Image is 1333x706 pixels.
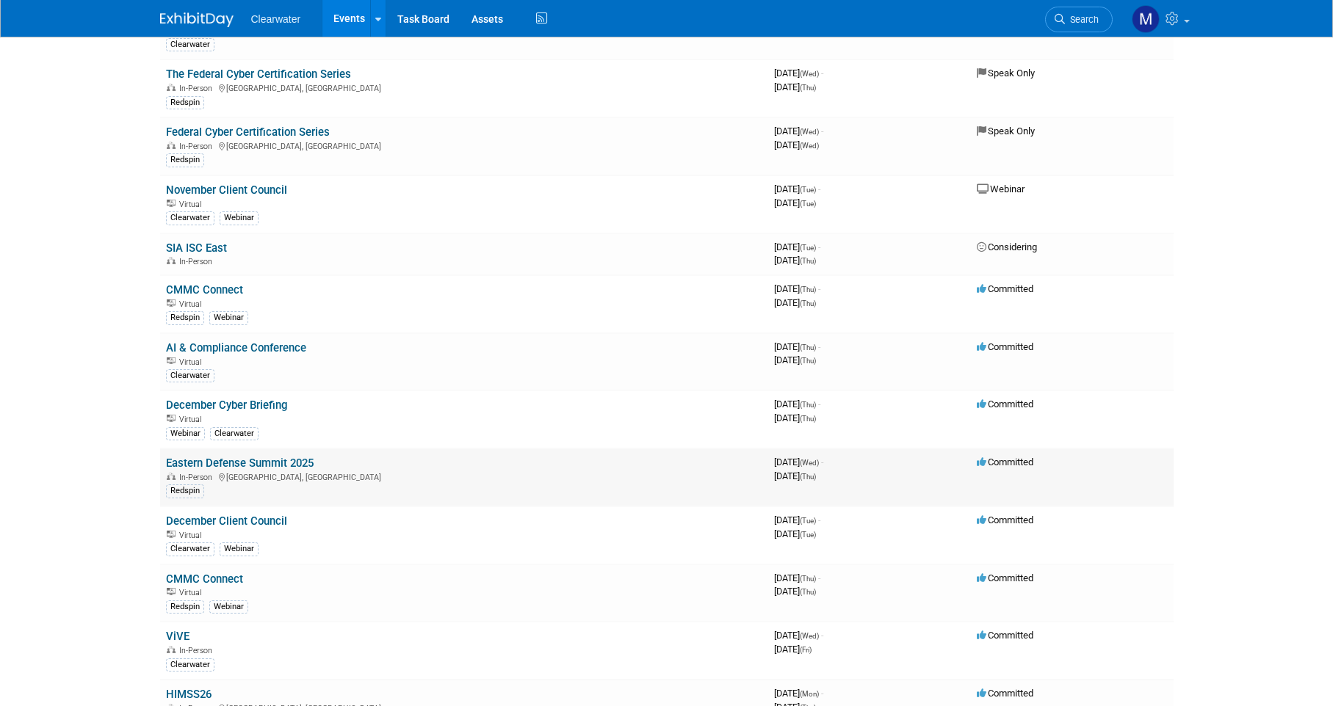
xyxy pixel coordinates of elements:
[800,517,816,525] span: (Tue)
[800,257,816,265] span: (Thu)
[818,341,820,352] span: -
[179,646,217,655] span: In-Person
[774,470,816,481] span: [DATE]
[166,658,214,672] div: Clearwater
[166,470,762,482] div: [GEOGRAPHIC_DATA], [GEOGRAPHIC_DATA]
[774,630,823,641] span: [DATE]
[166,369,214,382] div: Clearwater
[800,415,816,423] span: (Thu)
[209,311,248,324] div: Webinar
[774,197,816,208] span: [DATE]
[774,68,823,79] span: [DATE]
[167,473,176,480] img: In-Person Event
[774,514,820,525] span: [DATE]
[774,125,823,137] span: [DATE]
[977,68,1035,79] span: Speak Only
[774,255,816,266] span: [DATE]
[209,600,248,614] div: Webinar
[167,357,176,365] img: Virtual Event
[220,542,259,556] div: Webinar
[166,38,214,51] div: Clearwater
[167,84,176,91] img: In-Person Event
[821,688,823,699] span: -
[166,630,189,643] a: ViVE
[179,357,206,367] span: Virtual
[977,283,1033,294] span: Committed
[774,354,816,365] span: [DATE]
[800,459,819,467] span: (Wed)
[800,70,819,78] span: (Wed)
[179,200,206,209] span: Virtual
[818,572,820,583] span: -
[166,96,204,109] div: Redspin
[774,139,819,150] span: [DATE]
[179,299,206,309] span: Virtual
[800,473,816,481] span: (Thu)
[166,153,204,167] div: Redspin
[800,200,816,208] span: (Tue)
[800,632,819,640] span: (Wed)
[166,572,243,586] a: CMMC Connect
[800,128,819,136] span: (Wed)
[774,341,820,352] span: [DATE]
[800,531,816,539] span: (Tue)
[1132,5,1160,33] img: Monica Pastor
[210,427,259,440] div: Clearwater
[1065,14,1099,25] span: Search
[774,456,823,467] span: [DATE]
[166,125,330,139] a: Federal Cyber Certification Series
[818,283,820,294] span: -
[800,588,816,596] span: (Thu)
[774,528,816,539] span: [DATE]
[167,257,176,264] img: In-Person Event
[800,299,816,307] span: (Thu)
[166,81,762,93] div: [GEOGRAPHIC_DATA], [GEOGRAPHIC_DATA]
[800,646,812,654] span: (Fri)
[179,473,217,482] span: In-Person
[167,646,176,653] img: In-Person Event
[800,343,816,352] span: (Thu)
[166,211,214,225] div: Clearwater
[800,285,816,294] span: (Thu)
[774,183,820,194] span: [DATE]
[800,84,816,92] span: (Thu)
[179,84,217,93] span: In-Person
[818,183,820,194] span: -
[800,357,816,365] span: (Thu)
[821,456,823,467] span: -
[166,399,287,412] a: December Cyber Briefing
[818,241,820,252] span: -
[774,586,816,597] span: [DATE]
[166,542,214,556] div: Clearwater
[220,211,259,225] div: Webinar
[977,514,1033,525] span: Committed
[167,142,176,149] img: In-Person Event
[800,186,816,194] span: (Tue)
[774,644,812,655] span: [DATE]
[166,600,204,614] div: Redspin
[774,81,816,92] span: [DATE]
[977,456,1033,467] span: Committed
[166,241,227,255] a: SIA ISC East
[774,241,820,252] span: [DATE]
[818,514,820,525] span: -
[774,572,820,583] span: [DATE]
[818,399,820,410] span: -
[166,283,243,296] a: CMMC Connect
[977,241,1037,252] span: Considering
[166,139,762,151] div: [GEOGRAPHIC_DATA], [GEOGRAPHIC_DATA]
[179,588,206,597] span: Virtual
[167,299,176,307] img: Virtual Event
[166,456,314,470] a: Eastern Defense Summit 2025
[179,257,217,266] span: In-Person
[167,200,176,207] img: Virtual Event
[167,588,176,595] img: Virtual Event
[166,427,205,440] div: Webinar
[821,125,823,137] span: -
[179,415,206,424] span: Virtual
[821,630,823,641] span: -
[167,415,176,422] img: Virtual Event
[977,688,1033,699] span: Committed
[774,412,816,423] span: [DATE]
[166,688,212,701] a: HIMSS26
